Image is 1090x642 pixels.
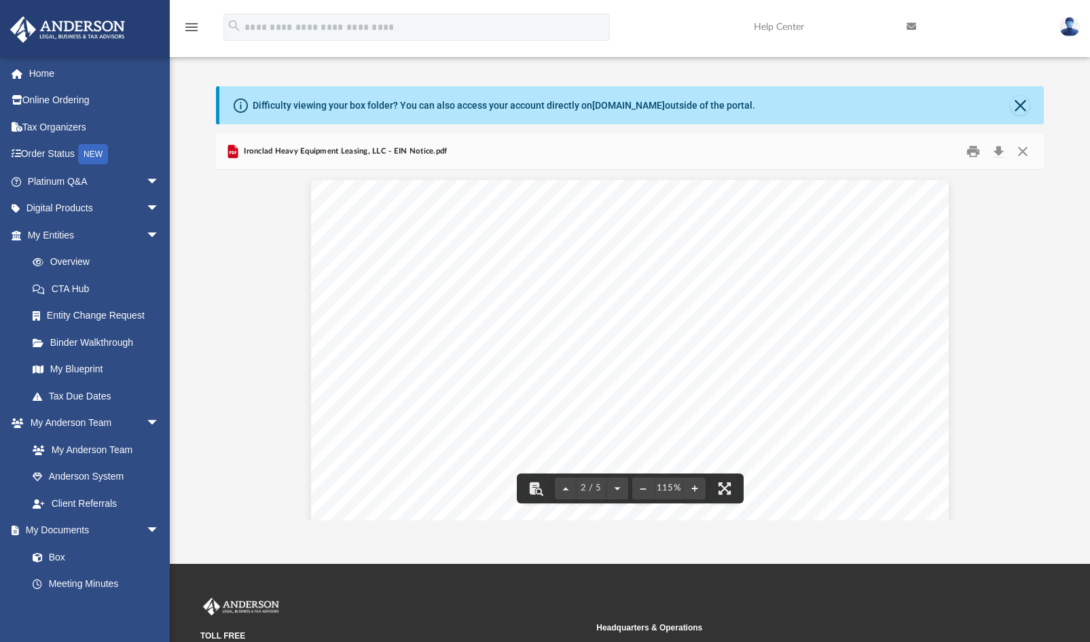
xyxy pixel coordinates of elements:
[606,474,628,503] button: Next page
[10,141,180,168] a: Order StatusNEW
[19,543,166,571] a: Box
[420,353,724,385] span: Apply for an Employer
[19,463,173,491] a: Anderson System
[710,474,740,503] button: Enter fullscreen
[420,395,800,426] span: Identification Number (EIN)
[1059,17,1080,37] img: User Pic
[577,474,606,503] button: 2 / 5
[436,327,695,338] span: Apply for an Employer Identification Number (EIN) online
[555,474,577,503] button: Previous page
[216,170,1044,520] div: File preview
[592,100,665,111] a: [DOMAIN_NAME]
[420,438,825,450] span: Use this assistance to apply for and obtain an Employee Identification Number
[577,484,606,493] span: 2 / 5
[253,99,755,113] div: Difficulty viewing your box folder? You can also access your account directly on outside of the p...
[460,217,467,227] span: ﬀ
[183,19,200,35] i: menu
[496,306,674,321] a: https://www.irs.gov/businesses/small-businesses-self-employed/apply-for-an-employer-identificatio...
[986,141,1011,162] button: Download
[632,474,654,503] button: Zoom out
[443,230,526,240] span: Here's how you know
[183,26,200,35] a: menu
[654,484,684,493] div: Current zoom level
[146,168,173,196] span: arrow_drop_down
[596,622,983,634] small: Headquarters & Operations
[216,134,1044,520] div: Preview
[10,221,180,249] a: My Entitiesarrow_drop_down
[10,195,180,222] a: Digital Productsarrow_drop_down
[10,517,173,544] a: My Documentsarrow_drop_down
[6,16,129,43] img: Anderson Advisors Platinum Portal
[1011,96,1030,115] button: Close
[960,141,987,162] button: Print
[19,571,173,598] a: Meeting Minutes
[420,306,447,321] a: https://www.irs.gov/
[521,474,551,503] button: Toggle findbar
[19,382,180,410] a: Tax Due Dates
[146,221,173,249] span: arrow_drop_down
[10,60,180,87] a: Home
[146,517,173,545] span: arrow_drop_down
[684,474,706,503] button: Zoom in
[146,410,173,438] span: arrow_drop_down
[443,217,460,227] span: An o
[78,144,108,164] div: NEW
[19,302,180,329] a: Entity Change Request
[486,308,488,319] span: /
[10,410,173,437] a: My Anderson Teamarrow_drop_down
[453,308,456,319] span: /
[872,266,904,279] span: MENU
[19,329,180,356] a: Binder Walkthrough
[241,145,448,158] span: Ironclad Heavy Equipment Leasing, LLC - EIN Notice.pdf
[464,306,480,321] a: https://www.irs.gov/filing/
[216,170,1044,520] div: Document Viewer
[19,490,173,517] a: Client Referrals
[19,275,180,302] a: CTA Hub
[227,18,242,33] i: search
[19,356,173,383] a: My Blueprint
[19,436,166,463] a: My Anderson Team
[1011,141,1035,162] button: Close
[146,195,173,223] span: arrow_drop_down
[420,454,446,466] span: (EIN)
[426,327,429,338] span: /
[10,87,180,114] a: Online Ordering
[420,260,494,285] a: https://www.irs.gov/
[465,217,642,227] span: icial website of the United States Government
[200,598,282,616] img: Anderson Advisors Platinum Portal
[10,113,180,141] a: Tax Organizers
[19,249,180,276] a: Overview
[10,168,180,195] a: Platinum Q&Aarrow_drop_down
[200,630,587,642] small: TOLL FREE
